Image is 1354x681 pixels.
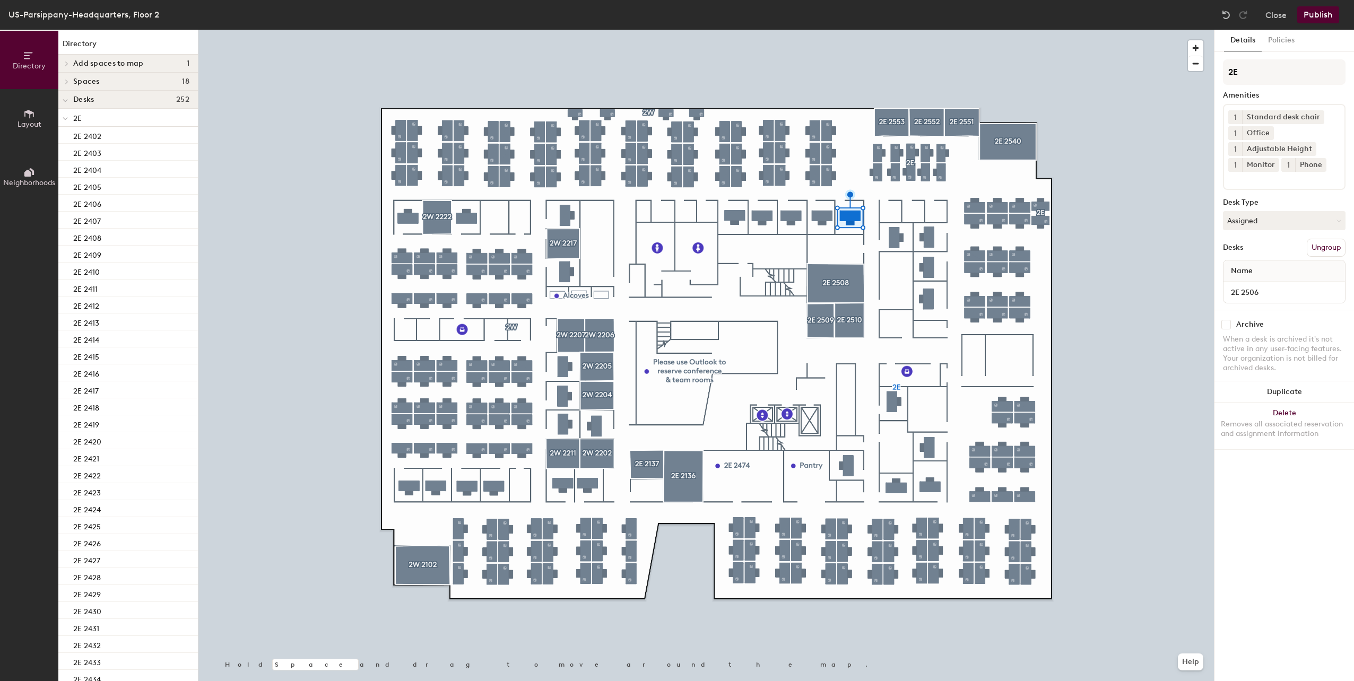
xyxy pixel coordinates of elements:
[73,655,101,667] p: 2E 2433
[1295,158,1326,172] div: Phone
[1262,30,1301,51] button: Policies
[176,95,189,104] span: 252
[73,417,99,430] p: 2E 2419
[1242,110,1324,124] div: Standard desk chair
[73,485,101,497] p: 2E 2423
[1234,144,1237,155] span: 1
[73,114,82,123] span: 2E
[1281,158,1295,172] button: 1
[1236,320,1264,329] div: Archive
[73,383,99,396] p: 2E 2417
[1214,403,1354,449] button: DeleteRemoves all associated reservation and assignment information
[73,570,101,582] p: 2E 2428
[1242,158,1279,172] div: Monitor
[73,248,101,260] p: 2E 2409
[1178,653,1203,670] button: Help
[187,59,189,68] span: 1
[1223,198,1346,207] div: Desk Type
[8,8,159,21] div: US-Parsippany-Headquarters, Floor 2
[73,180,101,192] p: 2E 2405
[1226,285,1343,300] input: Unnamed desk
[1214,381,1354,403] button: Duplicate
[1265,6,1287,23] button: Close
[58,38,198,55] h1: Directory
[73,604,101,616] p: 2E 2430
[1307,239,1346,257] button: Ungroup
[73,95,94,104] span: Desks
[1221,420,1348,439] div: Removes all associated reservation and assignment information
[73,77,100,86] span: Spaces
[73,638,101,650] p: 2E 2432
[1242,142,1316,156] div: Adjustable Height
[1224,30,1262,51] button: Details
[73,282,98,294] p: 2E 2411
[1228,126,1242,140] button: 1
[1297,6,1339,23] button: Publish
[73,621,99,633] p: 2E 2431
[1223,243,1243,252] div: Desks
[1238,10,1248,20] img: Redo
[73,333,99,345] p: 2E 2414
[73,587,101,599] p: 2E 2429
[1228,158,1242,172] button: 1
[1234,128,1237,139] span: 1
[73,59,144,68] span: Add spaces to map
[73,163,101,175] p: 2E 2404
[73,299,99,311] p: 2E 2412
[182,77,189,86] span: 18
[73,350,99,362] p: 2E 2415
[73,316,99,328] p: 2E 2413
[13,62,46,71] span: Directory
[1226,261,1258,281] span: Name
[1223,91,1346,100] div: Amenities
[3,178,55,187] span: Neighborhoods
[73,214,101,226] p: 2E 2407
[73,146,101,158] p: 2E 2403
[1234,160,1237,171] span: 1
[1234,112,1237,123] span: 1
[73,197,101,209] p: 2E 2406
[1221,10,1231,20] img: Undo
[1287,160,1290,171] span: 1
[73,502,101,514] p: 2E 2424
[73,451,99,464] p: 2E 2421
[73,468,101,481] p: 2E 2422
[73,265,100,277] p: 2E 2410
[73,129,101,141] p: 2E 2402
[1228,142,1242,156] button: 1
[73,400,99,413] p: 2E 2418
[73,231,101,243] p: 2E 2408
[1223,335,1346,373] div: When a desk is archived it's not active in any user-facing features. Your organization is not bil...
[73,434,101,447] p: 2E 2420
[1228,110,1242,124] button: 1
[1223,211,1346,230] button: Assigned
[73,536,101,548] p: 2E 2426
[18,120,41,129] span: Layout
[73,519,101,531] p: 2E 2425
[73,366,99,379] p: 2E 2416
[73,553,100,565] p: 2E 2427
[1242,126,1274,140] div: Office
